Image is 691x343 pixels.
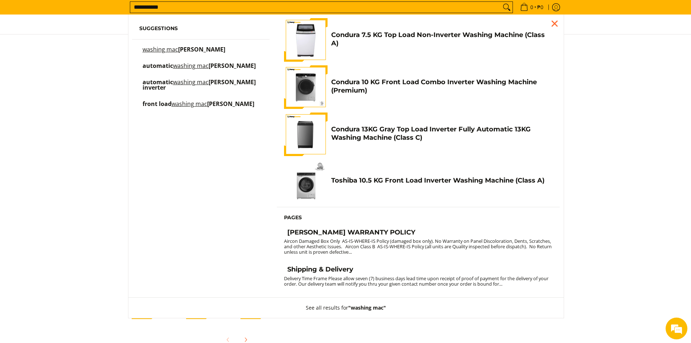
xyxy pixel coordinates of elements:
span: ₱0 [536,5,544,10]
small: Delivery Time Frame Please allow seven (7) business days lead time upon receipt of proof of payme... [284,275,548,287]
a: Condura 13KG Gray Top Load Inverter Fully Automatic 13KG Washing Machine (Class C) Condura 13KG G... [284,113,552,156]
div: Close pop up [549,18,560,29]
h4: Condura 13KG Gray Top Load Inverter Fully Automatic 13KG Washing Machine (Class C) [331,125,552,142]
h4: [PERSON_NAME] WARRANTY POLICY [287,228,415,237]
a: automatic washing machine inverter [139,79,263,98]
a: Shipping & Delivery [284,265,552,275]
img: Condura 10 KG Front Load Combo Inverter Washing Machine (Premium) [284,65,328,109]
mark: washing mac [173,78,209,86]
button: Search [501,2,513,13]
span: 0 [529,5,534,10]
a: condura-7.5kg-topload-non-inverter-washing-machine-class-c-full-view-mang-kosme Condura 7.5 KG To... [284,18,552,62]
h6: Suggestions [139,25,263,32]
h6: Pages [284,215,552,221]
span: [PERSON_NAME] inverter [143,78,256,91]
a: washing machine [139,47,263,60]
span: [PERSON_NAME] [209,62,256,70]
button: See all results for"washing mac" [299,298,393,318]
p: washing machine [143,47,225,60]
span: [PERSON_NAME] [207,100,254,108]
span: front load [143,100,172,108]
span: • [518,3,546,11]
img: Condura 13KG Gray Top Load Inverter Fully Automatic 13KG Washing Machine (Class C) [284,113,328,156]
mark: washing mac [172,100,207,108]
a: [PERSON_NAME] WARRANTY POLICY [284,228,552,238]
span: We're online! [42,91,100,165]
strong: "washing mac" [348,304,386,311]
span: automatic [143,62,173,70]
img: condura-7.5kg-topload-non-inverter-washing-machine-class-c-full-view-mang-kosme [285,18,326,62]
a: Toshiba 10.5 KG Front Load Inverter Washing Machine (Class A) Toshiba 10.5 KG Front Load Inverter... [284,160,552,203]
a: front load washing machine [139,101,263,114]
mark: washing mac [173,62,209,70]
small: Aircon Damaged Box Only AS-IS-WHERE-IS Policy (damaged box only). No Warranty on Panel Discolorat... [284,238,552,255]
h4: Toshiba 10.5 KG Front Load Inverter Washing Machine (Class A) [331,176,552,185]
h4: Condura 10 KG Front Load Combo Inverter Washing Machine (Premium) [331,78,552,94]
span: automatic [143,78,173,86]
div: Chat with us now [38,41,122,50]
textarea: Type your message and hit 'Enter' [4,198,138,224]
h4: Shipping & Delivery [287,265,353,274]
a: automatic washing machine [139,63,263,76]
img: Toshiba 10.5 KG Front Load Inverter Washing Machine (Class A) [284,160,328,203]
span: [PERSON_NAME] [178,45,225,53]
a: Condura 10 KG Front Load Combo Inverter Washing Machine (Premium) Condura 10 KG Front Load Combo ... [284,65,552,109]
h4: Condura 7.5 KG Top Load Non-Inverter Washing Machine (Class A) [331,31,552,47]
p: front load washing machine [143,101,254,114]
mark: washing mac [143,45,178,53]
p: automatic washing machine inverter [143,79,259,98]
p: automatic washing machine [143,63,256,76]
div: Minimize live chat window [119,4,136,21]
